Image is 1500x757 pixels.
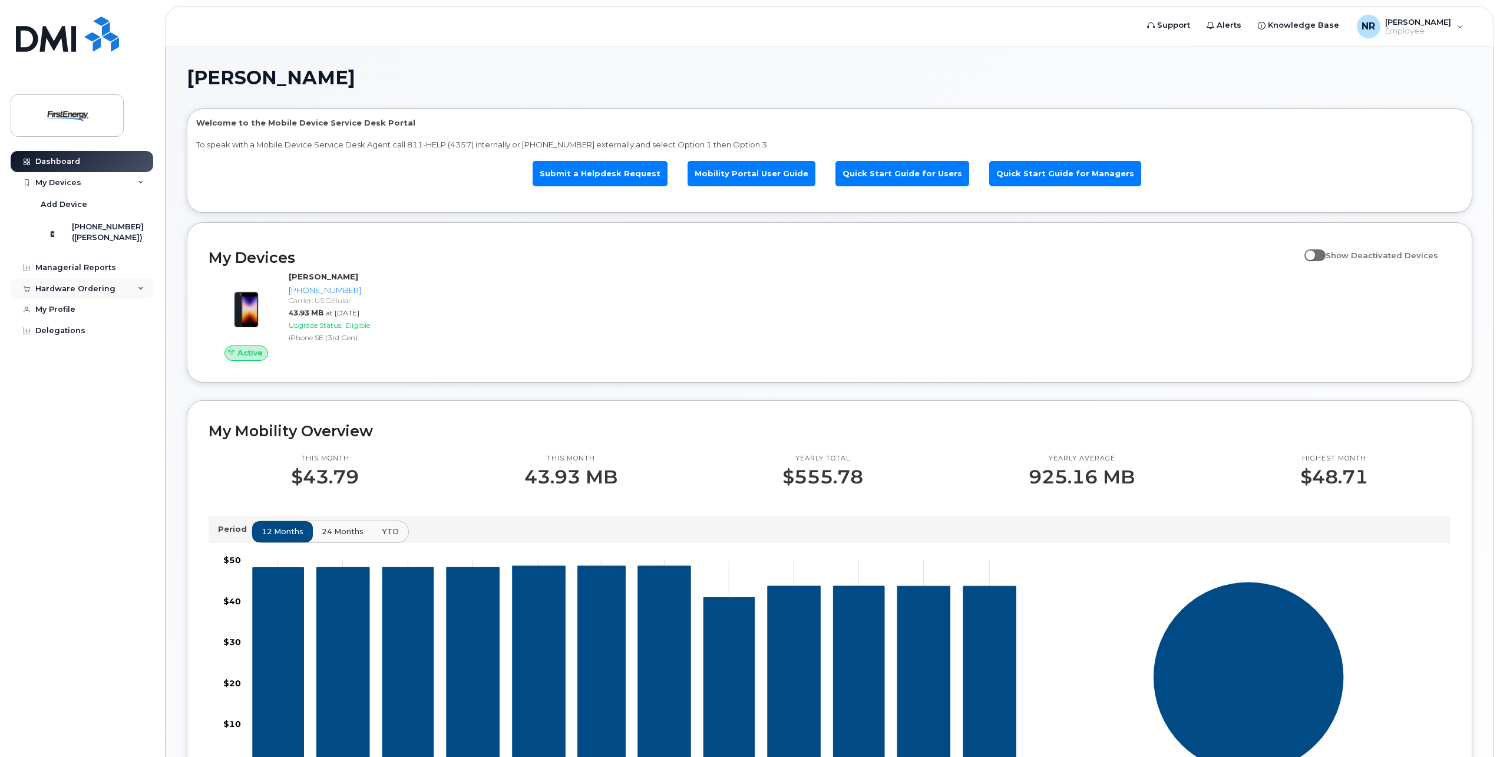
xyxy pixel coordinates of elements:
tspan: $20 [223,678,241,689]
p: This month [524,454,617,463]
p: Yearly total [782,454,863,463]
span: Active [237,347,263,358]
p: Welcome to the Mobile Device Service Desk Portal [196,117,1463,129]
img: image20231002-3703462-1angbar.jpeg [218,277,275,334]
iframe: Messenger Launcher [1449,706,1491,748]
tspan: $30 [223,637,241,648]
p: 43.93 MB [524,466,617,488]
h2: My Mobility Overview [209,422,1451,440]
p: Yearly average [1029,454,1135,463]
p: To speak with a Mobile Device Service Desk Agent call 811-HELP (4357) internally or [PHONE_NUMBER... [196,139,1463,150]
span: YTD [382,526,399,537]
p: $43.79 [291,466,359,488]
tspan: $10 [223,719,241,730]
span: 24 months [322,526,364,537]
span: Upgrade Status: [289,321,343,330]
p: $48.71 [1300,466,1368,488]
span: Eligible [345,321,370,330]
p: Period [218,524,252,535]
a: Active[PERSON_NAME][PHONE_NUMBER]Carrier: US Cellular43.93 MBat [DATE]Upgrade Status:EligibleiPho... [209,271,508,361]
a: Submit a Helpdesk Request [533,161,668,186]
div: Carrier: US Cellular [289,295,504,305]
span: [PERSON_NAME] [187,69,355,87]
tspan: $40 [223,596,241,607]
p: This month [291,454,359,463]
a: Quick Start Guide for Users [835,161,969,186]
input: Show Deactivated Devices [1304,244,1314,254]
span: 43.93 MB [289,308,323,317]
div: iPhone SE (3rd Gen) [289,333,504,343]
a: Quick Start Guide for Managers [989,161,1141,186]
tspan: $50 [223,555,241,566]
p: Highest month [1300,454,1368,463]
strong: [PERSON_NAME] [289,272,358,281]
p: $555.78 [782,466,863,488]
div: [PHONE_NUMBER] [289,285,504,296]
a: Mobility Portal User Guide [688,161,815,186]
span: Show Deactivated Devices [1326,251,1438,260]
p: 925.16 MB [1029,466,1135,488]
span: at [DATE] [326,308,359,317]
h2: My Devices [209,249,1299,266]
